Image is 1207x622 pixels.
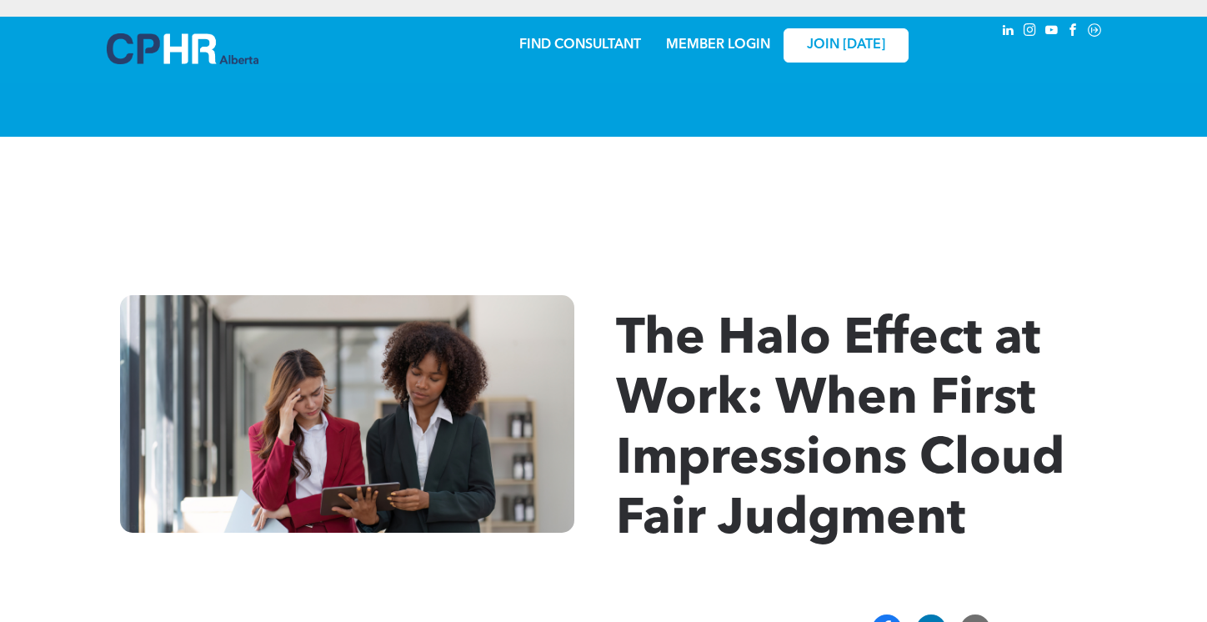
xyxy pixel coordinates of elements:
img: A blue and white logo for cp alberta [107,33,258,64]
a: FIND CONSULTANT [519,38,641,52]
a: linkedin [999,21,1017,43]
a: youtube [1042,21,1060,43]
span: JOIN [DATE] [807,38,885,53]
a: JOIN [DATE] [784,28,909,63]
a: MEMBER LOGIN [666,38,770,52]
a: facebook [1064,21,1082,43]
a: instagram [1020,21,1039,43]
span: The Halo Effect at Work: When First Impressions Cloud Fair Judgment [616,315,1064,545]
a: Social network [1085,21,1104,43]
